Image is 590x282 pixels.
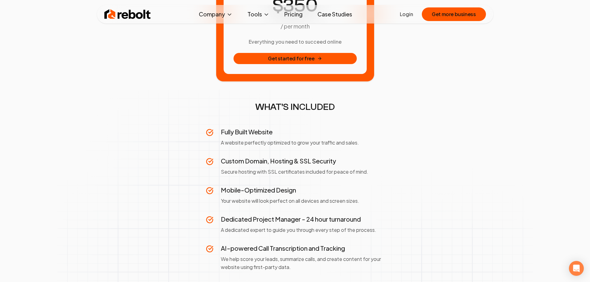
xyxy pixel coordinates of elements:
p: / per month [281,22,309,31]
p: Your website will look perfect on all devices and screen sizes. [221,197,384,205]
h3: Dedicated Project Manager - 24 hour turnaround [221,215,384,223]
p: Secure hosting with SSL certificates included for peace of mind. [221,168,384,176]
button: Get started for free [234,53,357,64]
button: Get more business [422,7,486,21]
div: Open Intercom Messenger [569,261,584,276]
a: Pricing [279,8,308,20]
h3: Mobile-Optimized Design [221,186,384,194]
img: Rebolt Logo [104,8,151,20]
h3: Fully Built Website [221,128,384,136]
p: A dedicated expert to guide you through every step of the process. [221,226,384,234]
h2: WHAT'S INCLUDED [206,102,384,113]
a: Login [400,11,413,18]
h3: AI-powered Call Transcription and Tracking [221,244,384,253]
a: Case Studies [312,8,357,20]
h3: Custom Domain, Hosting & SSL Security [221,157,384,165]
p: A website perfectly optimized to grow your traffic and sales. [221,139,384,147]
h3: Everything you need to succeed online [234,38,357,46]
p: We help score your leads, summarize calls, and create content for your website using first-party ... [221,255,384,271]
button: Tools [243,8,274,20]
button: Company [194,8,238,20]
